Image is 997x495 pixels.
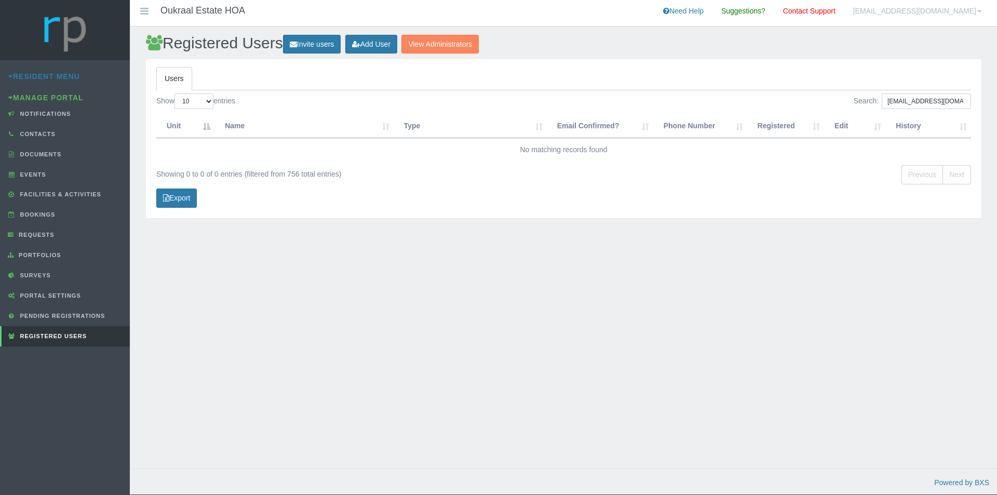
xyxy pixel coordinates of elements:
[882,93,971,109] input: Search:
[401,35,479,54] a: View Administrators
[942,165,971,184] a: Next
[146,34,981,53] h2: Registered Users
[174,93,213,109] select: Showentries
[934,478,989,487] a: Powered by BXS
[167,120,199,132] div: Unit
[156,115,214,138] th: Unit : activate to sort column descending
[8,93,84,102] a: Manage Portal
[16,252,61,258] span: Portfolios
[824,115,885,138] th: Edit: activate to sort column ascending
[18,111,71,117] span: Notifications
[885,115,971,138] th: History: activate to sort column ascending
[18,191,101,197] span: Facilities & Activities
[747,115,825,138] th: Registered : activate to sort column ascending
[18,313,105,319] span: Pending Registrations
[156,189,197,208] a: Export
[18,171,46,178] span: Events
[345,35,397,54] a: Add User
[8,72,80,81] a: Resident Menu
[18,333,87,339] span: Registered Users
[18,151,62,157] span: Documents
[156,164,487,180] div: Showing 0 to 0 of 0 entries (filtered from 756 total entries)
[18,211,56,218] span: Bookings
[854,93,971,109] label: Search:
[901,165,943,184] a: Previous
[283,35,341,54] a: Invite users
[18,272,51,278] span: Surveys
[156,93,235,109] label: Show entries
[156,138,971,161] td: No matching records found
[214,115,394,138] th: Name : activate to sort column ascending
[547,115,653,138] th: Email Confirmed? : activate to sort column ascending
[156,67,192,90] a: Users
[394,115,547,138] th: Type : activate to sort column ascending
[653,115,747,138] th: Phone Number : activate to sort column ascending
[18,292,81,299] span: Portal Settings
[160,6,245,16] h4: Oukraal Estate HOA
[16,232,55,238] span: Requests
[18,131,56,137] span: Contacts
